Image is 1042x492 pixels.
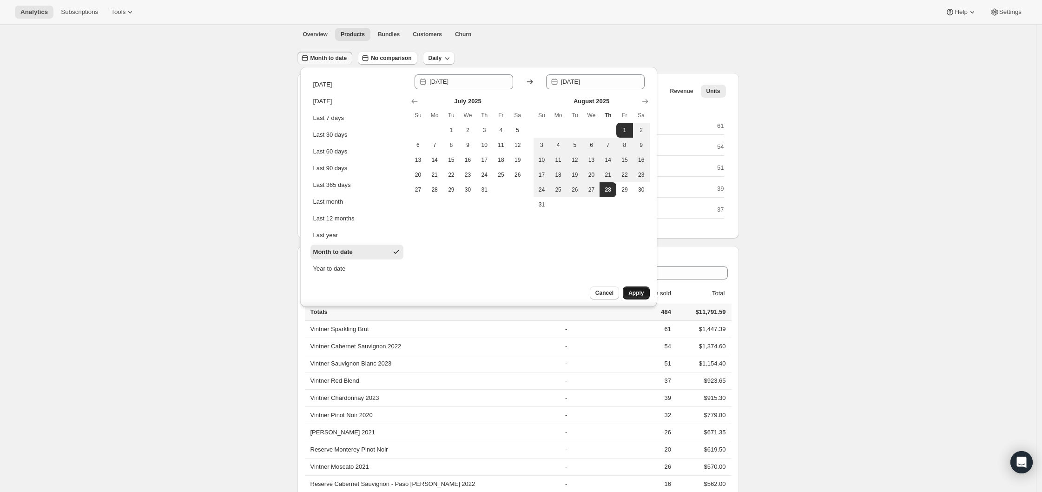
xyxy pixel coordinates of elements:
[513,112,522,119] span: Sa
[305,389,562,406] th: Vintner Chardonnay 2023
[637,171,646,179] span: 23
[496,156,506,164] span: 18
[674,406,732,424] td: $779.80
[423,52,455,65] button: Daily
[443,153,460,167] button: Tuesday July 15 2025
[15,6,53,19] button: Analytics
[493,123,509,138] button: Friday July 4 2025
[583,182,600,197] button: Wednesday August 27 2025
[567,108,583,123] th: Tuesday
[603,112,613,119] span: Th
[562,406,612,424] td: -
[620,141,629,149] span: 8
[305,321,562,338] th: Vintner Sparkling Brut
[509,123,526,138] button: Saturday July 5 2025
[637,156,646,164] span: 16
[447,141,456,149] span: 8
[567,138,583,153] button: Tuesday August 5 2025
[480,112,489,119] span: Th
[616,108,633,123] th: Friday
[509,138,526,153] button: Saturday July 12 2025
[480,156,489,164] span: 17
[426,153,443,167] button: Monday July 14 2025
[463,141,473,149] span: 9
[620,126,629,134] span: 1
[310,94,403,109] button: [DATE]
[463,112,473,119] span: We
[550,138,567,153] button: Monday August 4 2025
[378,31,400,38] span: Bundles
[496,141,506,149] span: 11
[310,111,403,126] button: Last 7 days
[534,153,550,167] button: Sunday August 10 2025
[717,163,724,173] p: 51
[612,406,673,424] td: 32
[633,138,650,153] button: Saturday August 9 2025
[600,182,616,197] button: End of range Today Thursday August 28 2025
[310,194,403,209] button: Last month
[305,338,562,355] th: Vintner Cabernet Sauvignon 2022
[674,338,732,355] td: $1,374.60
[493,167,509,182] button: Friday July 25 2025
[310,161,403,176] button: Last 90 days
[476,167,493,182] button: Thursday July 24 2025
[612,441,673,458] td: 20
[106,6,140,19] button: Tools
[513,141,522,149] span: 12
[313,80,332,89] div: [DATE]
[612,424,673,441] td: 26
[426,182,443,197] button: Monday July 28 2025
[303,31,328,38] span: Overview
[408,95,421,108] button: Show previous month, June 2025
[509,108,526,123] th: Saturday
[430,141,439,149] span: 7
[562,389,612,406] td: -
[587,141,596,149] span: 6
[600,167,616,182] button: Thursday August 21 2025
[717,205,724,214] p: 37
[480,126,489,134] span: 3
[717,142,724,152] p: 54
[637,141,646,149] span: 9
[940,6,982,19] button: Help
[463,126,473,134] span: 2
[443,138,460,153] button: Tuesday July 8 2025
[410,167,427,182] button: Sunday July 20 2025
[674,441,732,458] td: $619.50
[460,182,476,197] button: Wednesday July 30 2025
[310,245,403,259] button: Month to date
[310,77,403,92] button: [DATE]
[637,112,646,119] span: Sa
[371,54,411,62] span: No comparison
[670,87,693,95] span: Revenue
[496,112,506,119] span: Fr
[305,441,562,458] th: Reserve Monterey Pinot Noir
[443,167,460,182] button: Tuesday July 22 2025
[534,108,550,123] th: Sunday
[480,141,489,149] span: 10
[297,52,353,65] button: Month to date
[460,138,476,153] button: Wednesday July 9 2025
[513,156,522,164] span: 19
[430,112,439,119] span: Mo
[999,8,1022,16] span: Settings
[567,182,583,197] button: Tuesday August 26 2025
[600,108,616,123] th: Thursday
[674,389,732,406] td: $915.30
[310,178,403,193] button: Last 365 days
[305,372,562,389] th: Vintner Red Blend
[587,171,596,179] span: 20
[414,156,423,164] span: 13
[313,231,338,240] div: Last year
[410,153,427,167] button: Sunday July 13 2025
[717,184,724,193] p: 39
[305,355,562,372] th: Vintner Sauvignon Blanc 2023
[534,138,550,153] button: Sunday August 3 2025
[620,156,629,164] span: 15
[313,197,343,206] div: Last month
[616,123,633,138] button: Start of range Friday August 1 2025
[305,458,562,475] th: Vintner Moscato 2021
[410,108,427,123] th: Sunday
[583,153,600,167] button: Wednesday August 13 2025
[305,424,562,441] th: [PERSON_NAME] 2021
